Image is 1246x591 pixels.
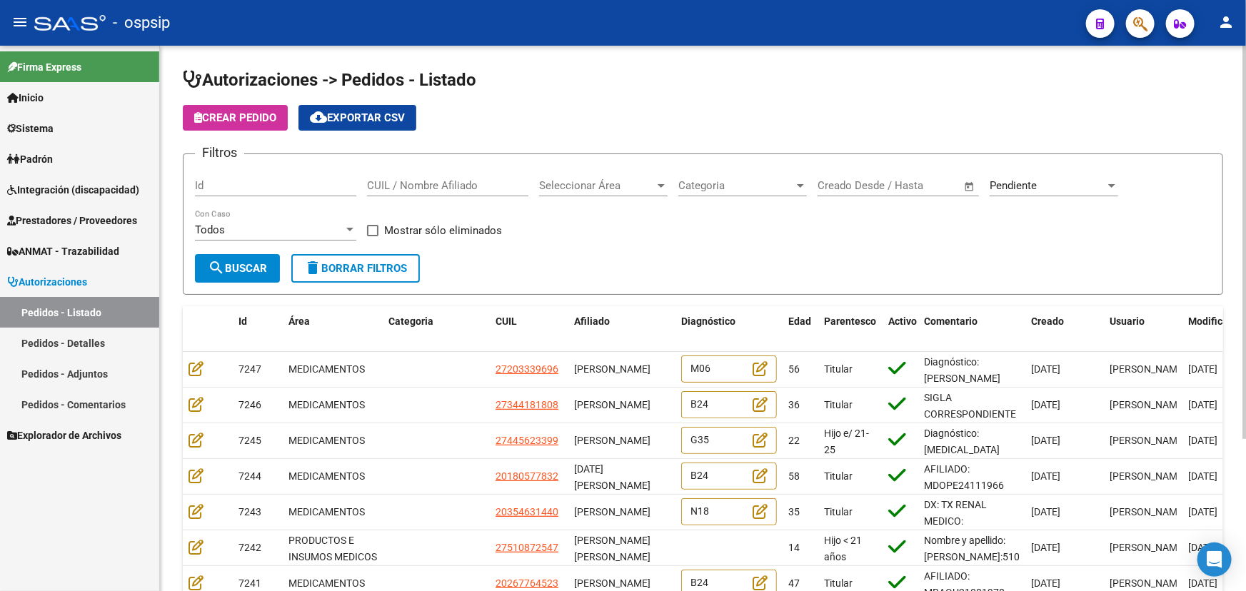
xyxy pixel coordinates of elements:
span: [PERSON_NAME] [1110,577,1186,589]
span: Categoria [678,179,794,192]
span: [DATE] [1031,363,1060,375]
span: [DATE] [1188,470,1217,482]
span: Id [238,315,247,327]
span: Activo [888,315,917,327]
span: Titular [824,363,853,375]
span: 27344181808 [496,399,558,410]
div: N18 [681,498,777,526]
span: 7243 [238,506,261,517]
span: Pendiente [990,179,1037,192]
span: Autorizaciones [7,274,87,290]
button: Borrar Filtros [291,254,420,283]
span: Creado [1031,315,1064,327]
span: Mostrar sólo eliminados [384,222,502,239]
div: M06 [681,355,777,383]
span: 7245 [238,435,261,446]
span: Diagnóstico: [PERSON_NAME] Tratante: [PERSON_NAME] Teléfono: [PHONE_NUMBER] Correo electrónico: [... [924,356,1010,546]
span: [DATE] [1031,470,1060,482]
span: [DATE] [1031,542,1060,553]
div: B24 [681,463,777,490]
span: Categoria [388,315,433,327]
span: 22 [788,435,800,446]
span: 27203339696 [496,363,558,375]
span: CUIL [496,315,517,327]
datatable-header-cell: Parentesco [818,306,883,353]
span: Hijo < 21 años [824,535,862,562]
span: Sistema [7,121,54,136]
span: Modificado [1188,315,1240,327]
span: [DATE] [1188,542,1217,553]
datatable-header-cell: Edad [783,306,818,353]
span: 20354631440 [496,506,558,517]
div: Open Intercom Messenger [1197,542,1232,577]
span: - ospsip [113,7,170,39]
span: [DATE] [1188,506,1217,517]
span: 27510872547 [496,542,558,553]
datatable-header-cell: Id [233,306,283,353]
span: 7242 [238,542,261,553]
span: [DATE] [1031,435,1060,446]
div: B24 [681,391,777,419]
span: [PERSON_NAME] [574,435,650,446]
span: Titular [824,470,853,482]
span: [PERSON_NAME] [574,506,650,517]
span: MEDICAMENTOS [288,577,365,589]
span: 36 [788,399,800,410]
span: ANMAT - Trazabilidad [7,243,119,259]
span: [DATE] [1188,363,1217,375]
span: [PERSON_NAME] [1110,363,1186,375]
span: Autorizaciones -> Pedidos - Listado [183,70,476,90]
span: [DATE] [1188,399,1217,410]
span: Integración (discapacidad) [7,182,139,198]
span: [DATE] [1031,577,1060,589]
span: 20180577832 [496,470,558,482]
span: 7246 [238,399,261,410]
span: Comentario [924,315,978,327]
datatable-header-cell: Usuario [1104,306,1182,353]
mat-icon: delete [304,259,321,276]
button: Crear Pedido [183,105,288,131]
span: MEDICAMENTOS [288,363,365,375]
datatable-header-cell: Afiliado [568,306,675,353]
input: Fecha inicio [818,179,875,192]
span: [PERSON_NAME] [PERSON_NAME] [574,535,650,562]
span: 58 [788,470,800,482]
span: [PERSON_NAME] [1110,542,1186,553]
span: Titular [824,399,853,410]
datatable-header-cell: Activo [883,306,918,353]
span: Explorador de Archivos [7,428,121,443]
span: 47 [788,577,800,589]
span: Firma Express [7,59,81,75]
datatable-header-cell: Comentario [918,306,1025,353]
span: PRODUCTOS E INSUMOS MEDICOS [288,535,377,562]
span: MEDICAMENTOS [288,506,365,517]
span: [DATE] [1188,577,1217,589]
span: 7241 [238,577,261,589]
span: [DATE][PERSON_NAME] [574,463,650,491]
span: Exportar CSV [310,111,405,124]
span: [DATE] [1031,506,1060,517]
span: Diagnóstico [681,315,735,327]
span: Seleccionar Área [539,179,655,192]
span: Prestadores / Proveedores [7,213,137,228]
span: 35 [788,506,800,517]
span: MEDICAMENTOS [288,470,365,482]
span: Buscar [208,262,267,275]
span: MEDICAMENTOS [288,399,365,410]
span: [DATE] [1188,435,1217,446]
span: [PERSON_NAME] [574,363,650,375]
span: Borrar Filtros [304,262,407,275]
span: Parentesco [824,315,876,327]
span: 7244 [238,470,261,482]
mat-icon: search [208,259,225,276]
datatable-header-cell: Creado [1025,306,1104,353]
span: Inicio [7,90,44,106]
mat-icon: cloud_download [310,108,327,126]
datatable-header-cell: Área [283,306,383,353]
span: 20267764523 [496,577,558,589]
span: [PERSON_NAME] [1110,506,1186,517]
span: [DATE] [1031,399,1060,410]
span: [PERSON_NAME] [1110,470,1186,482]
datatable-header-cell: Diagnóstico [675,306,783,353]
button: Buscar [195,254,280,283]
